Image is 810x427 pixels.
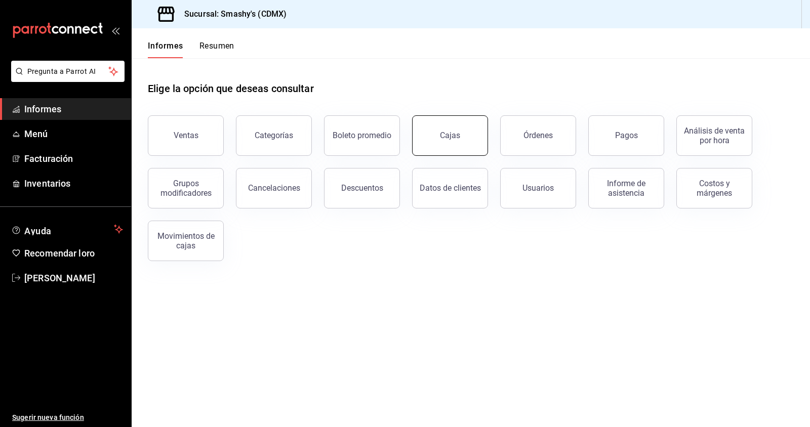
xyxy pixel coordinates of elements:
[412,168,488,208] button: Datos de clientes
[236,115,312,156] button: Categorías
[148,115,224,156] button: Ventas
[174,131,198,140] font: Ventas
[24,104,61,114] font: Informes
[333,131,391,140] font: Boleto promedio
[236,168,312,208] button: Cancelaciones
[7,73,125,84] a: Pregunta a Parrot AI
[676,168,752,208] button: Costos y márgenes
[523,131,553,140] font: Órdenes
[24,153,73,164] font: Facturación
[255,131,293,140] font: Categorías
[199,41,234,51] font: Resumen
[412,115,488,156] button: Cajas
[607,179,645,198] font: Informe de asistencia
[12,413,84,421] font: Sugerir nueva función
[588,168,664,208] button: Informe de asistencia
[24,248,95,259] font: Recomendar loro
[148,221,224,261] button: Movimientos de cajas
[27,67,96,75] font: Pregunta a Parrot AI
[111,26,119,34] button: abrir_cajón_menú
[248,183,300,193] font: Cancelaciones
[148,41,183,51] font: Informes
[11,61,125,82] button: Pregunta a Parrot AI
[160,179,212,198] font: Grupos modificadores
[324,168,400,208] button: Descuentos
[157,231,215,250] font: Movimientos de cajas
[24,178,70,189] font: Inventarios
[341,183,383,193] font: Descuentos
[148,82,314,95] font: Elige la opción que deseas consultar
[676,115,752,156] button: Análisis de venta por hora
[148,168,224,208] button: Grupos modificadores
[697,179,732,198] font: Costos y márgenes
[324,115,400,156] button: Boleto promedio
[24,273,95,283] font: [PERSON_NAME]
[24,226,52,236] font: Ayuda
[615,131,638,140] font: Pagos
[588,115,664,156] button: Pagos
[24,129,48,139] font: Menú
[500,168,576,208] button: Usuarios
[184,9,287,19] font: Sucursal: Smashy's (CDMX)
[684,126,745,145] font: Análisis de venta por hora
[148,40,234,58] div: pestañas de navegación
[440,131,460,140] font: Cajas
[500,115,576,156] button: Órdenes
[522,183,554,193] font: Usuarios
[420,183,481,193] font: Datos de clientes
